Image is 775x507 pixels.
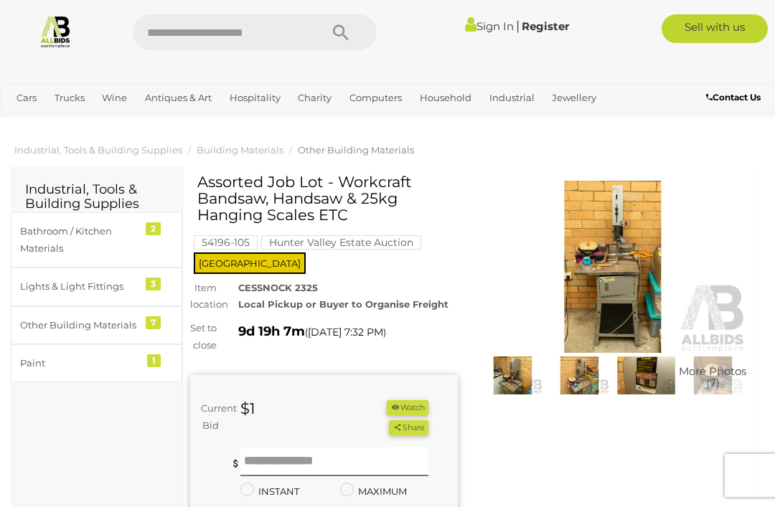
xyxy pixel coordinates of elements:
[11,344,182,382] a: Paint 1
[11,86,42,110] a: Cars
[522,19,569,33] a: Register
[683,356,743,395] img: Assorted Job Lot - Workcraft Bandsaw, Handsaw & 25kg Hanging Scales ETC
[387,400,428,415] button: Watch
[679,365,746,389] span: More Photos (7)
[516,18,520,34] span: |
[190,400,230,434] div: Current Bid
[20,278,138,295] div: Lights & Light Fittings
[147,354,161,367] div: 1
[706,90,764,105] a: Contact Us
[20,223,138,257] div: Bathroom / Kitchen Materials
[414,86,477,110] a: Household
[238,282,318,293] strong: CESSNOCK 2325
[194,235,258,250] mark: 54196-105
[179,280,227,313] div: Item location
[550,356,609,395] img: Assorted Job Lot - Workcraft Bandsaw, Handsaw & 25kg Hanging Scales ETC
[305,14,377,50] button: Search
[197,174,454,223] h1: Assorted Job Lot - Workcraft Bandsaw, Handsaw & 25kg Hanging Scales ETC
[238,323,305,339] strong: 9d 19h 7m
[616,356,676,395] img: Assorted Job Lot - Workcraft Bandsaw, Handsaw & 25kg Hanging Scales ETC
[261,235,421,250] mark: Hunter Valley Estate Auction
[20,355,138,371] div: Paint
[340,483,407,500] label: MAXIMUM
[146,278,161,290] div: 3
[308,326,383,338] span: [DATE] 7:32 PM
[20,317,138,333] div: Other Building Materials
[56,110,97,133] a: Sports
[261,237,421,248] a: Hunter Valley Estate Auction
[39,14,72,48] img: Allbids.com.au
[139,86,217,110] a: Antiques & Art
[224,86,286,110] a: Hospitality
[484,86,540,110] a: Industrial
[298,144,414,156] a: Other Building Materials
[662,14,769,43] a: Sell with us
[483,356,542,395] img: Assorted Job Lot - Workcraft Bandsaw, Handsaw & 25kg Hanging Scales ETC
[197,144,283,156] a: Building Materials
[479,181,747,353] img: Assorted Job Lot - Workcraft Bandsaw, Handsaw & 25kg Hanging Scales ETC
[465,19,514,33] a: Sign In
[96,86,133,110] a: Wine
[49,86,90,110] a: Trucks
[344,86,408,110] a: Computers
[11,212,182,267] a: Bathroom / Kitchen Materials 2
[305,326,386,338] span: ( )
[240,483,299,500] label: INSTANT
[11,267,182,305] a: Lights & Light Fittings 3
[11,306,182,344] a: Other Building Materials 7
[146,316,161,329] div: 7
[706,92,761,103] b: Contact Us
[292,86,337,110] a: Charity
[387,400,428,415] li: Watch this item
[240,399,255,417] strong: $1
[146,222,161,235] div: 2
[14,144,182,156] a: Industrial, Tools & Building Supplies
[238,298,448,310] strong: Local Pickup or Buyer to Organise Freight
[179,320,227,354] div: Set to close
[25,183,168,212] h2: Industrial, Tools & Building Supplies
[194,237,258,248] a: 54196-105
[194,252,306,274] span: [GEOGRAPHIC_DATA]
[546,86,602,110] a: Jewellery
[103,110,216,133] a: [GEOGRAPHIC_DATA]
[11,110,50,133] a: Office
[389,420,428,435] button: Share
[683,356,743,395] a: More Photos(7)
